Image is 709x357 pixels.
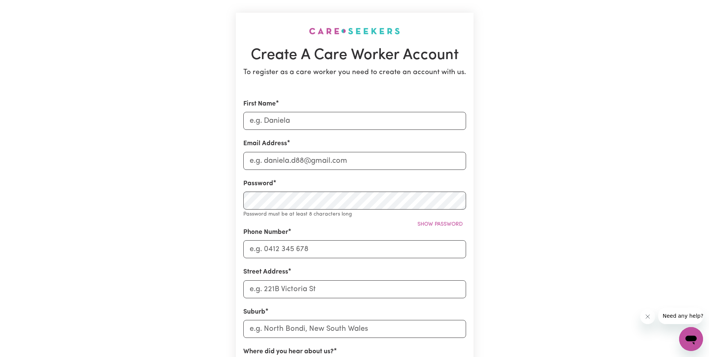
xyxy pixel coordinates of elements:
[4,5,45,11] span: Need any help?
[243,46,466,64] h1: Create A Care Worker Account
[243,240,466,258] input: e.g. 0412 345 678
[414,219,466,230] button: Show password
[243,228,288,237] label: Phone Number
[679,327,703,351] iframe: Button to launch messaging window
[243,320,466,338] input: e.g. North Bondi, New South Wales
[243,280,466,298] input: e.g. 221B Victoria St
[243,179,273,189] label: Password
[243,307,265,317] label: Suburb
[243,347,334,357] label: Where did you hear about us?
[243,152,466,170] input: e.g. daniela.d88@gmail.com
[640,309,655,324] iframe: Close message
[243,67,466,78] p: To register as a care worker you need to create an account with us.
[243,267,288,277] label: Street Address
[243,99,276,109] label: First Name
[417,222,463,227] span: Show password
[243,112,466,130] input: e.g. Daniela
[243,139,287,149] label: Email Address
[243,211,352,217] small: Password must be at least 8 characters long
[658,308,703,324] iframe: Message from company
